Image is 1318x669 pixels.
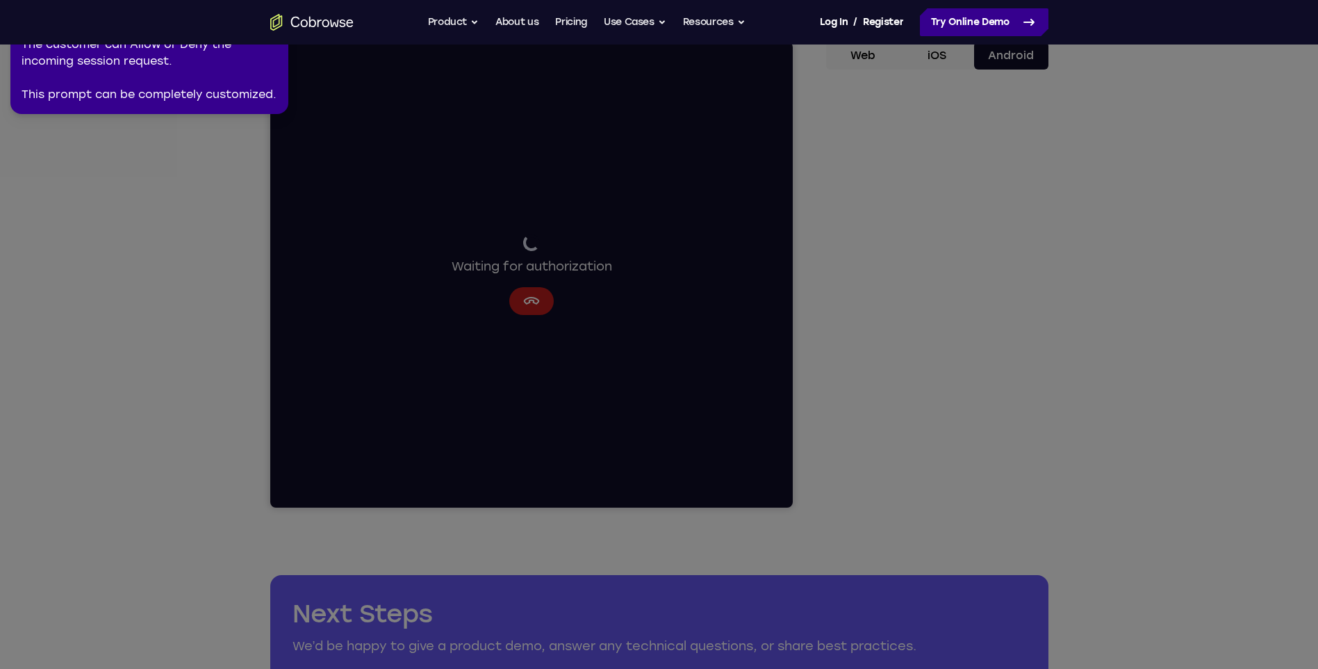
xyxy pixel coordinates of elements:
button: Use Cases [604,8,666,36]
span: / [853,14,857,31]
div: The customer can Allow or Deny the incoming session request. This prompt can be completely custom... [22,36,277,103]
a: Register [863,8,903,36]
button: Cancel [239,245,283,273]
a: Pricing [555,8,587,36]
a: Go to the home page [270,14,354,31]
div: Waiting for authorization [181,193,342,234]
a: About us [495,8,538,36]
button: Product [428,8,479,36]
a: Log In [820,8,848,36]
button: Resources [683,8,746,36]
a: Try Online Demo [920,8,1048,36]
